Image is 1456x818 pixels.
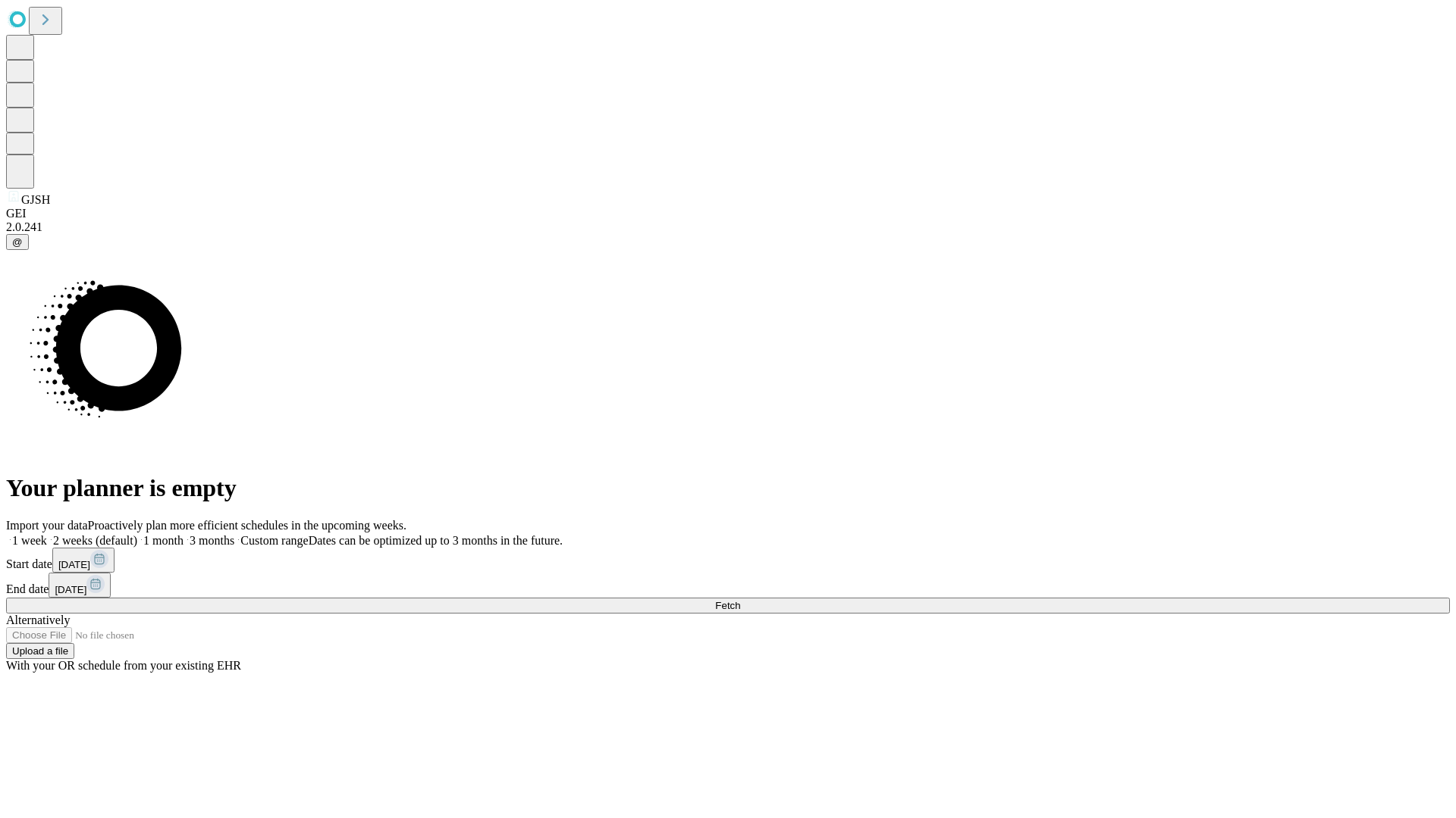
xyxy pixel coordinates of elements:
span: 1 week [12,534,47,547]
span: 2 weeks (default) [53,534,137,547]
button: [DATE] [49,573,111,598]
span: [DATE] [58,559,90,570]
button: Upload a file [6,643,74,659]
button: Fetch [6,598,1450,613]
span: GJSH [21,193,50,206]
div: End date [6,573,1450,598]
div: 2.0.241 [6,220,1450,234]
span: Custom range [240,534,308,547]
button: [DATE] [52,548,115,573]
span: Fetch [715,600,740,611]
span: 1 month [143,534,184,547]
div: GEI [6,207,1450,220]
span: Import your data [6,519,88,532]
span: Dates can be optimized up to 3 months in the future. [309,534,563,547]
button: @ [6,234,29,250]
h1: Your planner is empty [6,474,1450,502]
span: Proactively plan more efficient schedules in the upcoming weeks. [88,519,406,532]
span: 3 months [190,534,234,547]
span: Alternatively [6,613,70,626]
span: With your OR schedule from your existing EHR [6,659,241,672]
span: @ [12,236,23,248]
span: [DATE] [55,584,86,595]
div: Start date [6,548,1450,573]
